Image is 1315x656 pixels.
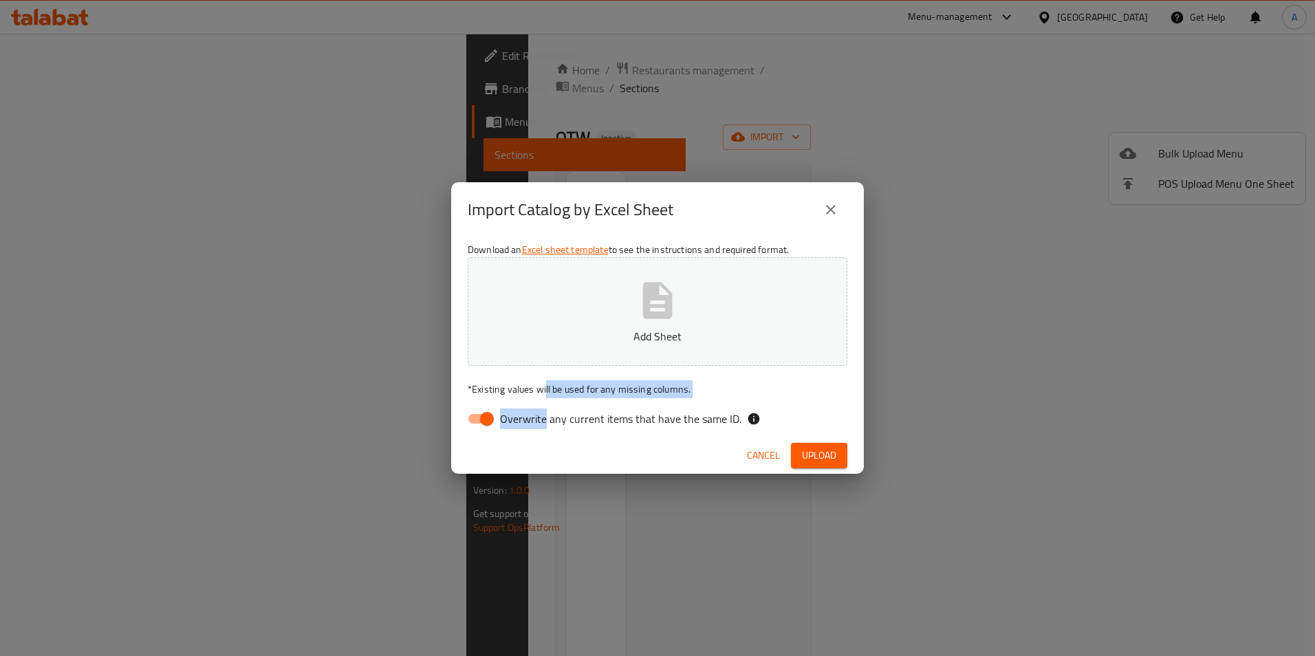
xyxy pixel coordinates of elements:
button: Upload [791,443,847,468]
button: Add Sheet [468,257,847,366]
h2: Import Catalog by Excel Sheet [468,199,673,221]
svg: If the overwrite option isn't selected, then the items that match an existing ID will be ignored ... [747,412,761,426]
button: Cancel [741,443,785,468]
span: Upload [802,447,836,464]
div: Download an to see the instructions and required format. [451,237,864,437]
span: Overwrite any current items that have the same ID. [500,411,741,427]
p: Add Sheet [489,328,826,345]
button: close [814,193,847,226]
p: Existing values will be used for any missing columns. [468,382,847,396]
span: Cancel [747,447,780,464]
a: Excel sheet template [522,241,609,259]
